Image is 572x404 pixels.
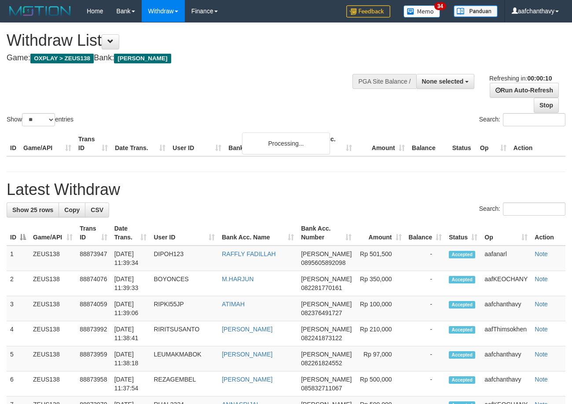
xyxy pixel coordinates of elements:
[76,246,111,271] td: 88873947
[29,346,76,371] td: ZEUS138
[510,131,565,156] th: Action
[449,351,475,359] span: Accepted
[7,181,565,198] h1: Latest Withdraw
[222,351,272,358] a: [PERSON_NAME]
[29,220,76,246] th: Game/API: activate to sort column ascending
[150,220,218,246] th: User ID: activate to sort column ascending
[59,202,85,217] a: Copy
[481,371,531,397] td: aafchanthavy
[503,113,565,126] input: Search:
[301,259,345,266] span: Copy 0895605892098 to clipboard
[29,296,76,321] td: ZEUS138
[29,321,76,346] td: ZEUS138
[356,131,408,156] th: Amount
[490,83,559,98] a: Run Auto-Refresh
[111,131,169,156] th: Date Trans.
[355,220,405,246] th: Amount: activate to sort column ascending
[535,326,548,333] a: Note
[29,371,76,397] td: ZEUS138
[91,206,103,213] span: CSV
[489,75,552,82] span: Refreshing in:
[222,275,253,283] a: M.HARJUN
[111,271,150,296] td: [DATE] 11:39:33
[405,220,446,246] th: Balance: activate to sort column ascending
[75,131,111,156] th: Trans ID
[7,296,29,321] td: 3
[76,321,111,346] td: 88873992
[29,271,76,296] td: ZEUS138
[479,202,565,216] label: Search:
[449,251,475,258] span: Accepted
[535,376,548,383] a: Note
[301,284,342,291] span: Copy 082281770161 to clipboard
[150,371,218,397] td: REZAGEMBEL
[481,321,531,346] td: aafThimsokhen
[422,78,464,85] span: None selected
[416,74,475,89] button: None selected
[405,346,446,371] td: -
[301,326,352,333] span: [PERSON_NAME]
[434,2,446,10] span: 34
[449,276,475,283] span: Accepted
[76,296,111,321] td: 88874059
[535,301,548,308] a: Note
[301,250,352,257] span: [PERSON_NAME]
[301,275,352,283] span: [PERSON_NAME]
[225,131,302,156] th: Bank Acc. Name
[445,220,481,246] th: Status: activate to sort column ascending
[76,271,111,296] td: 88874076
[531,220,565,246] th: Action
[449,326,475,334] span: Accepted
[403,5,440,18] img: Button%20Memo.svg
[405,371,446,397] td: -
[449,131,477,156] th: Status
[150,246,218,271] td: DIPOH123
[222,250,275,257] a: RAFFLY FADILLAH
[111,321,150,346] td: [DATE] 11:38:41
[479,113,565,126] label: Search:
[405,246,446,271] td: -
[481,271,531,296] td: aafKEOCHANY
[29,246,76,271] td: ZEUS138
[352,74,416,89] div: PGA Site Balance /
[169,131,225,156] th: User ID
[503,202,565,216] input: Search:
[405,271,446,296] td: -
[30,54,94,63] span: OXPLAY > ZEUS138
[301,309,342,316] span: Copy 082376491727 to clipboard
[7,346,29,371] td: 5
[150,321,218,346] td: RIRITSUSANTO
[527,75,552,82] strong: 00:00:10
[454,5,498,17] img: panduan.png
[222,326,272,333] a: [PERSON_NAME]
[7,4,73,18] img: MOTION_logo.png
[7,220,29,246] th: ID: activate to sort column descending
[222,376,272,383] a: [PERSON_NAME]
[76,346,111,371] td: 88873959
[481,220,531,246] th: Op: activate to sort column ascending
[242,132,330,154] div: Processing...
[7,32,373,49] h1: Withdraw List
[535,351,548,358] a: Note
[111,296,150,321] td: [DATE] 11:39:06
[301,301,352,308] span: [PERSON_NAME]
[7,131,20,156] th: ID
[481,346,531,371] td: aafchanthavy
[477,131,510,156] th: Op
[150,271,218,296] td: BOYONCES
[355,371,405,397] td: Rp 500,000
[534,98,559,113] a: Stop
[218,220,297,246] th: Bank Acc. Name: activate to sort column ascending
[449,301,475,309] span: Accepted
[150,346,218,371] td: LEUMAKMABOK
[7,202,59,217] a: Show 25 rows
[355,271,405,296] td: Rp 350,000
[301,385,342,392] span: Copy 085832711067 to clipboard
[449,376,475,384] span: Accepted
[85,202,109,217] a: CSV
[346,5,390,18] img: Feedback.jpg
[22,113,55,126] select: Showentries
[111,246,150,271] td: [DATE] 11:39:34
[7,113,73,126] label: Show entries
[355,246,405,271] td: Rp 501,500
